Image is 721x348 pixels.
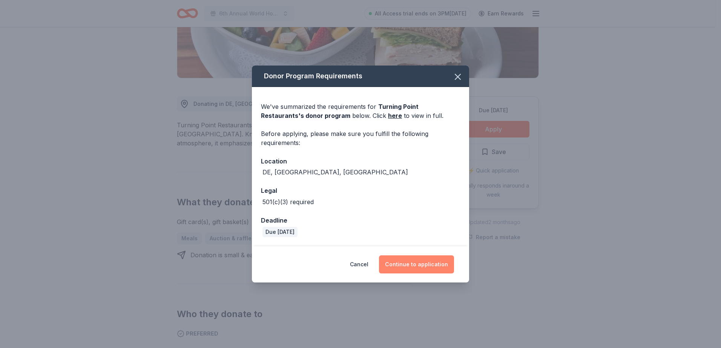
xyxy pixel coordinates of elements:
div: 501(c)(3) required [262,197,314,206]
div: Donor Program Requirements [252,66,469,87]
button: Cancel [350,255,368,273]
div: DE, [GEOGRAPHIC_DATA], [GEOGRAPHIC_DATA] [262,168,408,177]
div: Legal [261,186,460,195]
a: here [388,111,402,120]
div: Before applying, please make sure you fulfill the following requirements: [261,129,460,147]
button: Continue to application [379,255,454,273]
div: We've summarized the requirements for below. Click to view in full. [261,102,460,120]
div: Deadline [261,215,460,225]
div: Location [261,156,460,166]
div: Due [DATE] [262,227,298,237]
